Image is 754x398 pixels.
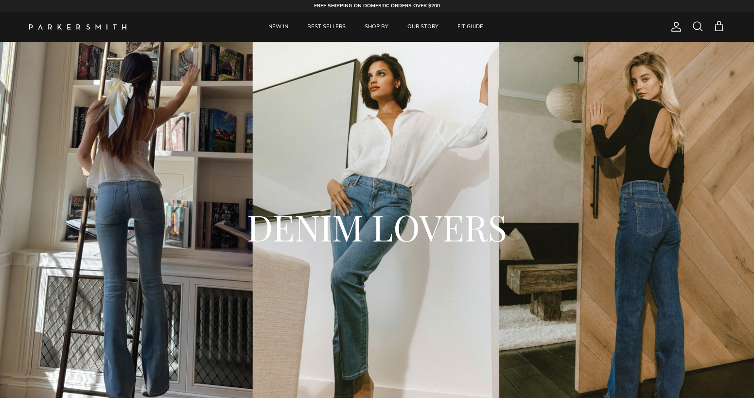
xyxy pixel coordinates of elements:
a: OUR STORY [399,12,447,42]
h2: DENIM LOVERS [107,204,647,250]
a: FIT GUIDE [449,12,492,42]
strong: FREE SHIPPING ON DOMESTIC ORDERS OVER $200 [314,2,440,9]
a: NEW IN [260,12,297,42]
a: BEST SELLERS [298,12,354,42]
a: SHOP BY [356,12,397,42]
img: Parker Smith [29,24,126,30]
a: Account [666,21,682,33]
div: Primary [145,12,607,42]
